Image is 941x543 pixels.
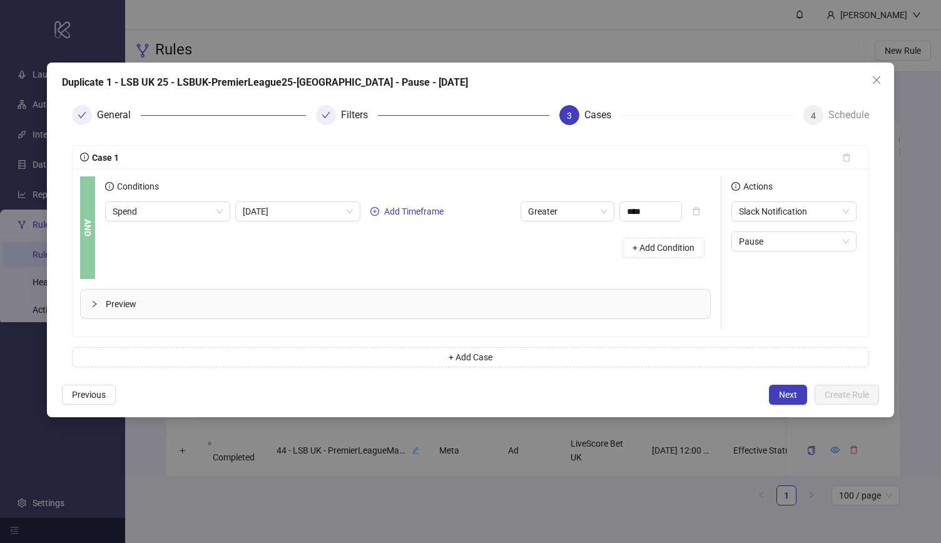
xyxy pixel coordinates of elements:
[739,232,849,251] span: Pause
[80,153,89,161] span: info-circle
[811,111,816,121] span: 4
[828,105,869,125] div: Schedule
[365,204,449,219] button: Add Timeframe
[113,202,223,221] span: Spend
[341,105,378,125] div: Filters
[623,238,704,258] button: + Add Condition
[584,105,621,125] div: Cases
[682,201,711,221] button: delete
[81,219,94,236] b: AND
[867,70,887,90] button: Close
[832,148,861,168] button: delete
[567,111,572,121] span: 3
[78,111,86,119] span: check
[449,352,492,362] span: + Add Case
[779,390,797,400] span: Next
[243,202,353,221] span: Today
[739,202,849,221] span: Slack Notification
[322,111,330,119] span: check
[633,243,694,253] span: + Add Condition
[815,385,879,405] button: Create Rule
[72,390,106,400] span: Previous
[528,202,607,221] span: Greater
[105,182,114,191] span: info-circle
[62,385,116,405] button: Previous
[769,385,807,405] button: Next
[106,297,700,311] span: Preview
[89,153,119,163] span: Case 1
[731,182,740,191] span: info-circle
[370,207,379,216] span: plus-circle
[872,75,882,85] span: close
[740,181,773,191] span: Actions
[114,181,159,191] span: Conditions
[72,347,869,367] button: + Add Case
[91,300,98,308] span: collapsed
[97,105,141,125] div: General
[62,75,879,90] div: Duplicate 1 - LSB UK 25 - LSBUK-PremierLeague25-[GEOGRAPHIC_DATA] - Pause - [DATE]
[81,290,710,318] div: Preview
[384,206,444,216] span: Add Timeframe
